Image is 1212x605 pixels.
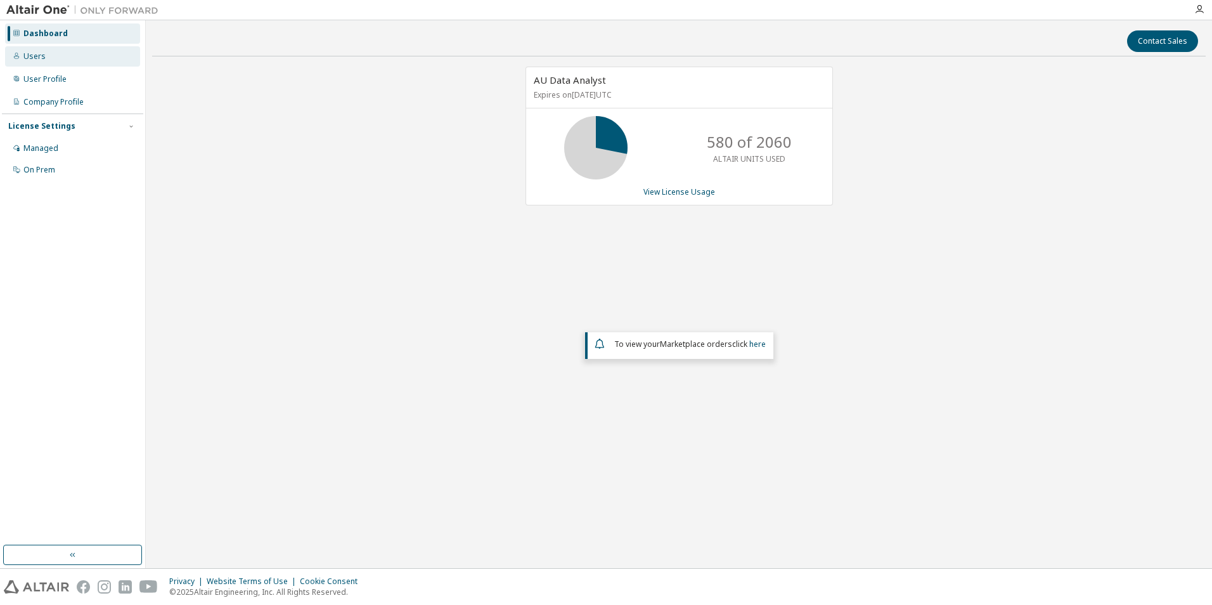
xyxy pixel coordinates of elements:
img: altair_logo.svg [4,580,69,594]
div: License Settings [8,121,75,131]
div: Company Profile [23,97,84,107]
p: 580 of 2060 [707,131,792,153]
span: To view your click [614,339,766,349]
div: Website Terms of Use [207,576,300,587]
img: youtube.svg [139,580,158,594]
div: Managed [23,143,58,153]
button: Contact Sales [1127,30,1198,52]
span: AU Data Analyst [534,74,606,86]
img: instagram.svg [98,580,111,594]
div: Users [23,51,46,62]
div: On Prem [23,165,55,175]
div: Privacy [169,576,207,587]
img: linkedin.svg [119,580,132,594]
p: © 2025 Altair Engineering, Inc. All Rights Reserved. [169,587,365,597]
a: here [749,339,766,349]
em: Marketplace orders [660,339,732,349]
a: View License Usage [643,186,715,197]
div: Dashboard [23,29,68,39]
div: Cookie Consent [300,576,365,587]
p: Expires on [DATE] UTC [534,89,822,100]
div: User Profile [23,74,67,84]
img: Altair One [6,4,165,16]
img: facebook.svg [77,580,90,594]
p: ALTAIR UNITS USED [713,153,785,164]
